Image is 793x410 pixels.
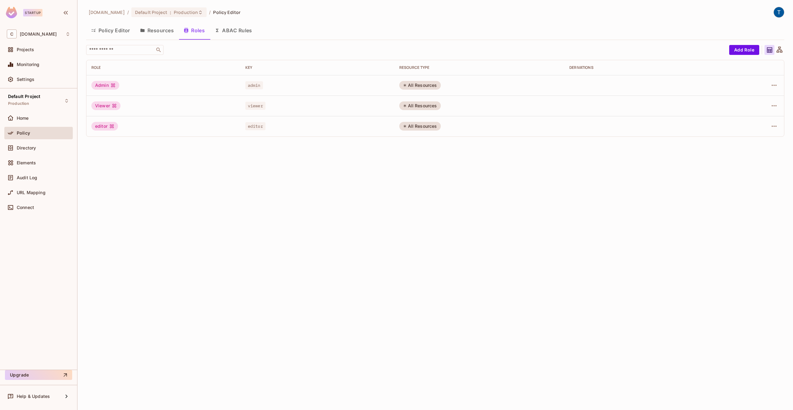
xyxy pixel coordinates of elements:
[169,10,172,15] span: :
[20,32,57,37] span: Workspace: cyclops.security
[6,7,17,18] img: SReyMgAAAABJRU5ErkJggg==
[569,65,713,70] div: Derivations
[399,122,441,131] div: All Resources
[17,47,34,52] span: Projects
[17,205,34,210] span: Connect
[210,23,257,38] button: ABAC Rules
[179,23,210,38] button: Roles
[17,394,50,399] span: Help & Updates
[8,101,29,106] span: Production
[399,101,441,110] div: All Resources
[135,23,179,38] button: Resources
[127,9,129,15] li: /
[91,81,119,90] div: Admin
[17,175,37,180] span: Audit Log
[245,81,263,89] span: admin
[91,122,118,131] div: editor
[8,94,40,99] span: Default Project
[729,45,759,55] button: Add Role
[17,145,36,150] span: Directory
[245,122,265,130] span: editor
[245,65,389,70] div: Key
[17,190,46,195] span: URL Mapping
[91,65,235,70] div: Role
[135,9,167,15] span: Default Project
[5,370,72,380] button: Upgrade
[245,102,265,110] span: viewer
[89,9,125,15] span: the active workspace
[91,101,120,110] div: Viewer
[774,7,784,17] img: Tal Cohen
[399,81,441,90] div: All Resources
[7,29,17,38] span: C
[17,116,29,121] span: Home
[17,131,30,136] span: Policy
[17,77,34,82] span: Settings
[209,9,211,15] li: /
[23,9,42,16] div: Startup
[174,9,198,15] span: Production
[399,65,560,70] div: RESOURCE TYPE
[17,160,36,165] span: Elements
[213,9,240,15] span: Policy Editor
[17,62,40,67] span: Monitoring
[86,23,135,38] button: Policy Editor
